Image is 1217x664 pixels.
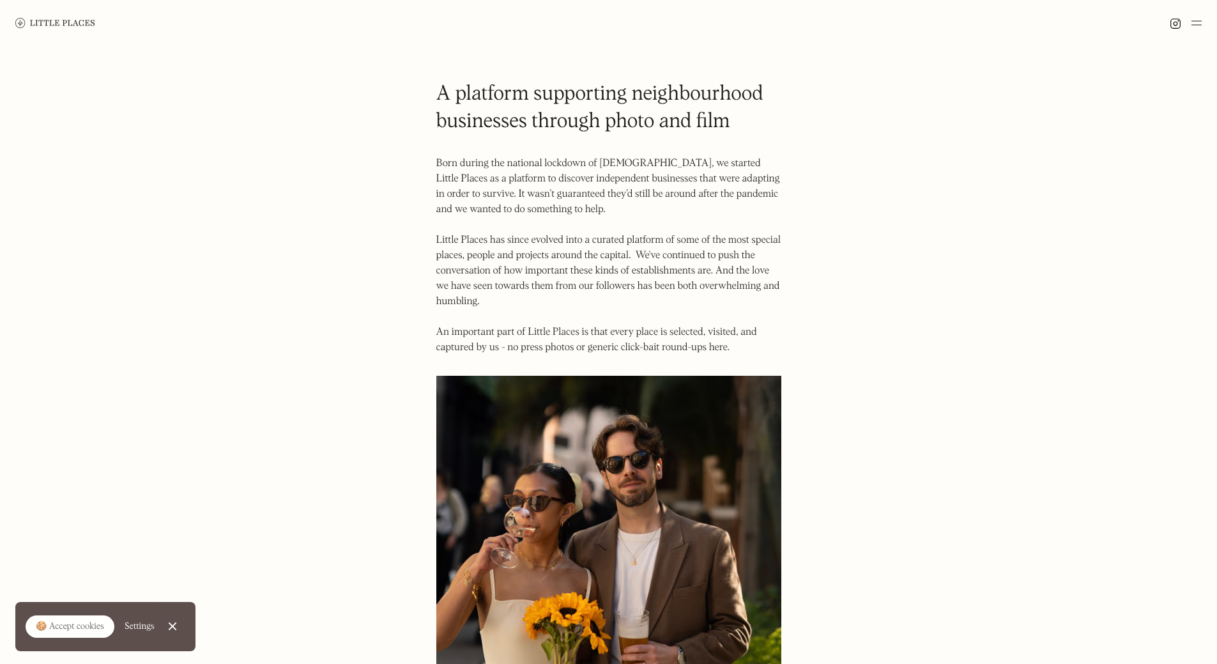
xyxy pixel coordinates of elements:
[26,615,114,638] a: 🍪 Accept cookies
[125,612,155,641] a: Settings
[36,621,104,633] div: 🍪 Accept cookies
[160,614,185,639] a: Close Cookie Popup
[125,622,155,631] div: Settings
[436,156,781,355] p: Born during the national lockdown of [DEMOGRAPHIC_DATA], we started Little Places as a platform t...
[436,81,781,135] h1: A platform supporting neighbourhood businesses through photo and film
